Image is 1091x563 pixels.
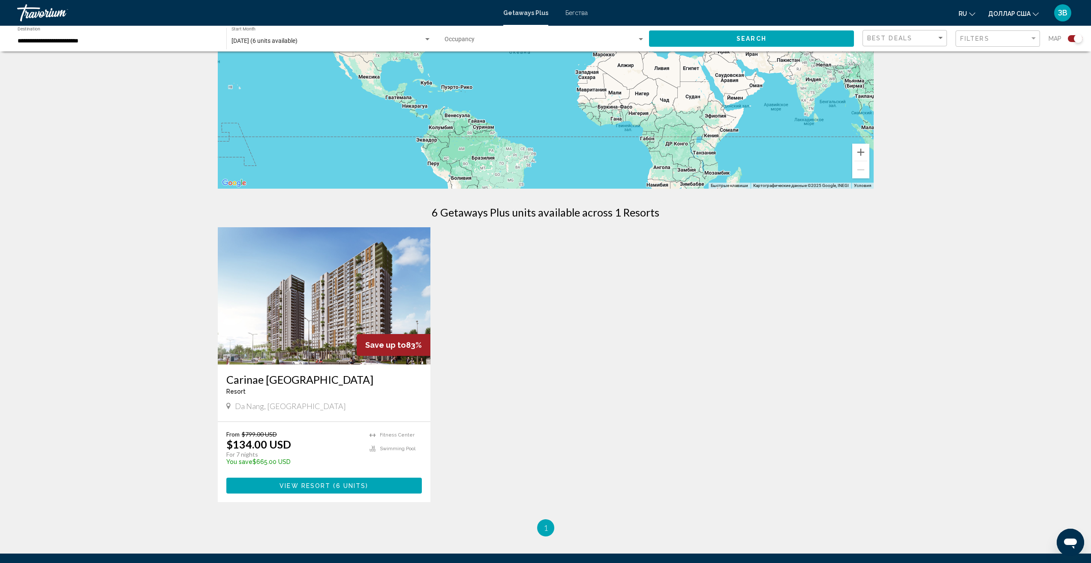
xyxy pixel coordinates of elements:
[959,7,975,20] button: Изменить язык
[226,431,240,438] span: From
[280,482,331,489] span: View Resort
[226,478,422,494] button: View Resort(6 units)
[336,482,366,489] span: 6 units
[956,30,1040,48] button: Filter
[867,35,912,42] span: Best Deals
[226,438,291,451] p: $134.00 USD
[380,432,415,438] span: Fitness Center
[1057,529,1084,556] iframe: Кнопка запуска окна обмена сообщениями
[226,373,422,386] a: Carinae [GEOGRAPHIC_DATA]
[649,30,854,46] button: Search
[503,9,548,16] a: Getaways Plus
[1052,4,1074,22] button: Меню пользователя
[331,482,368,489] span: ( )
[226,458,361,465] p: $665.00 USD
[432,206,659,219] h1: 6 Getaways Plus units available across 1 Resorts
[365,340,406,349] span: Save up to
[852,144,869,161] button: Увеличить
[218,519,874,536] ul: Pagination
[988,7,1039,20] button: Изменить валюту
[226,458,252,465] span: You save
[960,35,989,42] span: Filters
[565,9,588,16] a: Бегства
[753,183,849,188] span: Картографические данные ©2025 Google, INEGI
[854,183,871,188] a: Условия
[17,4,495,21] a: Травориум
[220,178,248,189] a: Открыть эту область в Google Картах (в новом окне)
[380,446,415,452] span: Swimming Pool
[231,37,298,44] span: [DATE] (6 units available)
[357,334,430,356] div: 83%
[1058,8,1067,17] font: ЗВ
[711,183,748,189] button: Быстрые клавиши
[544,523,548,533] span: 1
[959,10,967,17] font: ru
[988,10,1031,17] font: доллар США
[226,451,361,458] p: For 7 nights
[242,431,277,438] span: $799.00 USD
[867,35,944,42] mat-select: Sort by
[852,161,869,178] button: Уменьшить
[218,227,431,364] img: DH09E01X.jpg
[226,388,246,395] span: Resort
[1049,33,1061,45] span: Map
[736,36,766,42] span: Search
[235,401,346,411] span: Da Nang, [GEOGRAPHIC_DATA]
[220,178,248,189] img: Google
